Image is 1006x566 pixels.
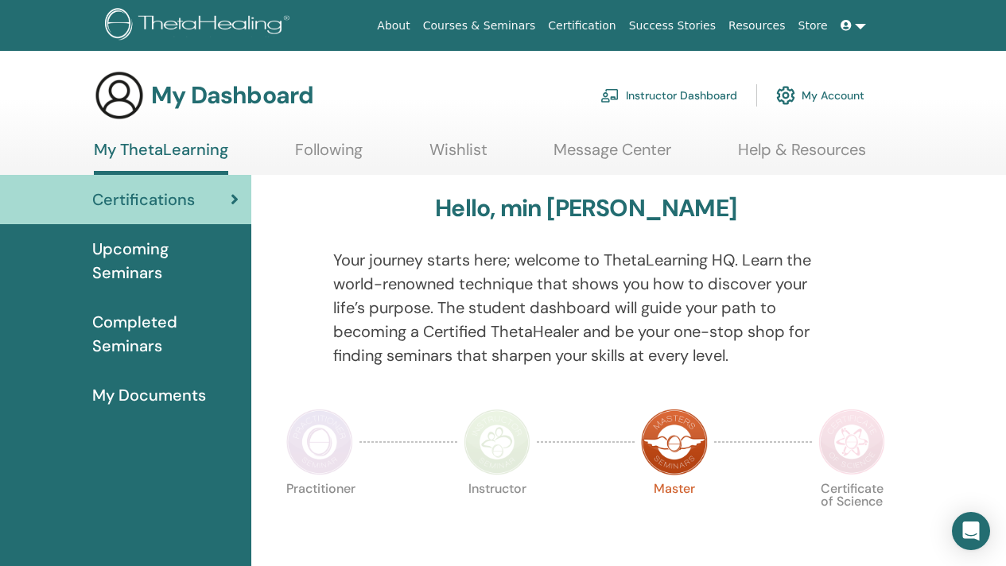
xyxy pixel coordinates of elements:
p: Practitioner [286,483,353,549]
a: Certification [542,11,622,41]
p: Your journey starts here; welcome to ThetaLearning HQ. Learn the world-renowned technique that sh... [333,248,839,367]
img: generic-user-icon.jpg [94,70,145,121]
img: logo.png [105,8,295,44]
p: Instructor [464,483,530,549]
p: Master [641,483,708,549]
img: 講師 [464,409,530,475]
a: Courses & Seminars [417,11,542,41]
img: 從業者 [286,409,353,475]
img: chalkboard-teacher.svg [600,88,620,103]
img: 掌握 [641,409,708,475]
h3: My Dashboard [151,81,313,110]
a: Help & Resources [738,140,866,171]
h3: Hello, min [PERSON_NAME] [435,194,736,223]
span: Certifications [92,188,195,211]
a: Store [792,11,834,41]
a: Following [295,140,363,171]
a: My Account [776,78,864,113]
a: Instructor Dashboard [600,78,737,113]
p: Certificate of Science [818,483,885,549]
img: cog.svg [776,82,795,109]
div: 開啟 Intercom Messenger [952,512,990,550]
span: Upcoming Seminars [92,237,239,285]
a: Success Stories [623,11,722,41]
img: 科學證書 [818,409,885,475]
a: Message Center [553,140,671,171]
span: Completed Seminars [92,310,239,358]
span: My Documents [92,383,206,407]
a: Wishlist [429,140,487,171]
a: My ThetaLearning [94,140,228,175]
a: Resources [722,11,792,41]
a: About [371,11,416,41]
